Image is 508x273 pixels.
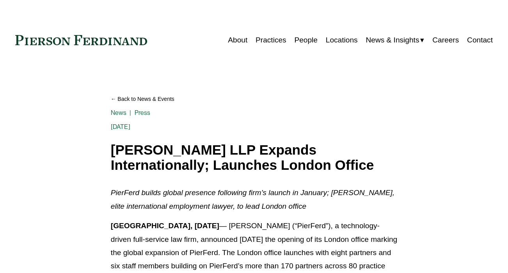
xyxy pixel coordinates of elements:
span: News & Insights [366,33,419,47]
a: Contact [467,33,493,48]
a: Locations [326,33,358,48]
span: [DATE] [111,123,130,130]
a: News [111,109,127,116]
a: About [228,33,247,48]
a: folder dropdown [366,33,424,48]
h1: [PERSON_NAME] LLP Expands Internationally; Launches London Office [111,143,397,173]
a: People [294,33,318,48]
a: Press [135,109,151,116]
a: Careers [432,33,459,48]
strong: [GEOGRAPHIC_DATA], [DATE] [111,222,219,230]
a: Back to News & Events [111,92,397,106]
a: Practices [256,33,286,48]
em: PierFerd builds global presence following firm’s launch in January; [PERSON_NAME], elite internat... [111,188,397,210]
